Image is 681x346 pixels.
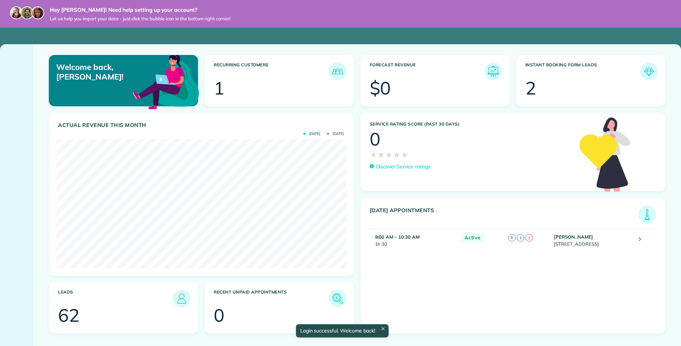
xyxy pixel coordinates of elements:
span: ★ [377,148,385,161]
p: Welcome back, [PERSON_NAME]! [56,62,150,81]
td: [STREET_ADDRESS] [552,229,634,251]
span: Let us help you import your data - just click the bubble icon in the bottom right corner! [50,16,230,22]
span: [DATE] [303,132,320,136]
span: J [525,234,533,241]
span: S [508,234,516,241]
img: icon_form_leads-04211a6a04a5b2264e4ee56bc0799ec3eb69b7e499cbb523a139df1d13a81ae0.png [642,64,656,78]
img: icon_unpaid_appointments-47b8ce3997adf2238b356f14209ab4cced10bd1f174958f3ca8f1d0dd7fffeee.png [331,291,345,306]
span: ★ [385,148,393,161]
h3: Instant Booking Form Leads [525,62,640,80]
div: 1 [214,79,224,97]
strong: 9:00 AM - 10:30 AM [375,234,420,240]
div: 0 [214,306,224,324]
div: 2 [525,79,536,97]
div: 0 [370,130,380,148]
span: [DATE] [327,132,344,136]
div: 62 [58,306,79,324]
p: Discover Service ratings [376,163,431,171]
img: jorge-587dff0eeaa6aab1f244e6dc62b8924c3b6ad411094392a53c71c6c4a576187d.jpg [21,6,33,19]
span: ★ [401,148,409,161]
img: icon_recurring_customers-cf858462ba22bcd05b5a5880d41d6543d210077de5bb9ebc9590e49fd87d84ed.png [331,64,345,78]
img: michelle-19f622bdf1676172e81f8f8fba1fb50e276960ebfe0243fe18214015130c80e4.jpg [31,6,44,19]
a: Discover Service ratings [370,163,431,171]
div: $0 [370,79,391,97]
img: maria-72a9807cf96188c08ef61303f053569d2e2a8a1cde33d635c8a3ac13582a053d.jpg [10,6,23,19]
h3: Recent unpaid appointments [214,290,328,307]
td: 1h 30 [370,229,457,251]
img: dashboard_welcome-42a62b7d889689a78055ac9021e634bf52bae3f8056760290aed330b23ab8690.png [131,47,201,116]
span: J [517,234,524,241]
img: icon_leads-1bed01f49abd5b7fead27621c3d59655bb73ed531f8eeb49469d10e621d6b896.png [175,291,189,306]
strong: Hey [PERSON_NAME]! Need help setting up your account? [50,6,230,14]
h3: Actual Revenue this month [58,122,347,128]
img: icon_todays_appointments-901f7ab196bb0bea1936b74009e4eb5ffbc2d2711fa7634e0d609ed5ef32b18b.png [640,207,654,222]
span: Active [461,233,484,242]
strong: [PERSON_NAME] [554,234,593,240]
h3: [DATE] Appointments [370,207,639,223]
h3: Forecast Revenue [370,62,484,80]
div: Login successful. Welcome back! [296,324,388,337]
h3: Recurring Customers [214,62,328,80]
h3: Leads [58,290,173,307]
span: ★ [393,148,401,161]
h3: Service Rating score (past 30 days) [370,122,573,127]
img: icon_forecast_revenue-8c13a41c7ed35a8dcfafea3cbb826a0462acb37728057bba2d056411b612bbbe.png [486,64,500,78]
span: ★ [370,148,378,161]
